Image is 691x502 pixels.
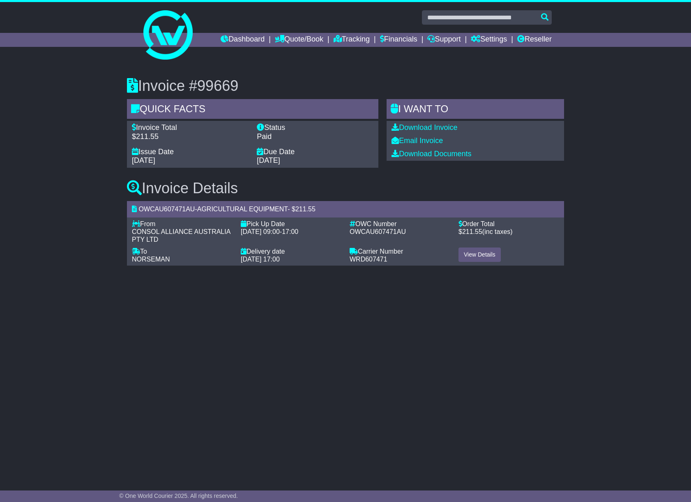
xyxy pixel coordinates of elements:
span: 17:00 [282,228,298,235]
a: Quote/Book [275,33,323,47]
div: Invoice Total [132,123,249,132]
div: Delivery date [241,248,341,255]
div: [DATE] [132,156,249,165]
span: [DATE] 09:00 [241,228,280,235]
a: Dashboard [221,33,265,47]
div: From [132,220,233,228]
a: Settings [471,33,507,47]
a: View Details [458,248,501,262]
span: 211.55 [462,228,482,235]
div: I WANT to [387,99,564,121]
div: Quick Facts [127,99,378,121]
h3: Invoice Details [127,180,564,197]
a: Download Invoice [392,123,457,132]
h3: Invoice #99669 [127,78,564,94]
span: OWCAU607471AU [138,206,195,213]
a: Financials [380,33,417,47]
div: $211.55 [132,132,249,141]
a: Download Documents [392,150,471,158]
span: AGRICULTURAL EQUIPMENT [197,206,288,213]
span: CONSOL ALLIANCE AUSTRALIA PTY LTD [132,228,230,243]
a: Reseller [517,33,552,47]
div: [DATE] [257,156,373,165]
div: Status [257,123,373,132]
span: [DATE] 17:00 [241,256,280,263]
div: Order Total [458,220,559,228]
div: $ (inc taxes) [458,228,559,236]
div: Carrier Number [350,248,450,255]
div: Paid [257,132,373,141]
div: Due Date [257,148,373,157]
span: 211.55 [295,206,316,213]
div: Pick Up Date [241,220,341,228]
div: - - $ [127,201,564,217]
div: OWC Number [350,220,450,228]
span: © One World Courier 2025. All rights reserved. [119,493,238,499]
div: To [132,248,233,255]
span: NORSEMAN [132,256,170,263]
div: - [241,228,341,236]
a: Support [427,33,461,47]
span: OWCAU607471AU [350,228,406,235]
span: WRD607471 [350,256,387,263]
div: Issue Date [132,148,249,157]
a: Email Invoice [392,136,443,145]
a: Tracking [334,33,370,47]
